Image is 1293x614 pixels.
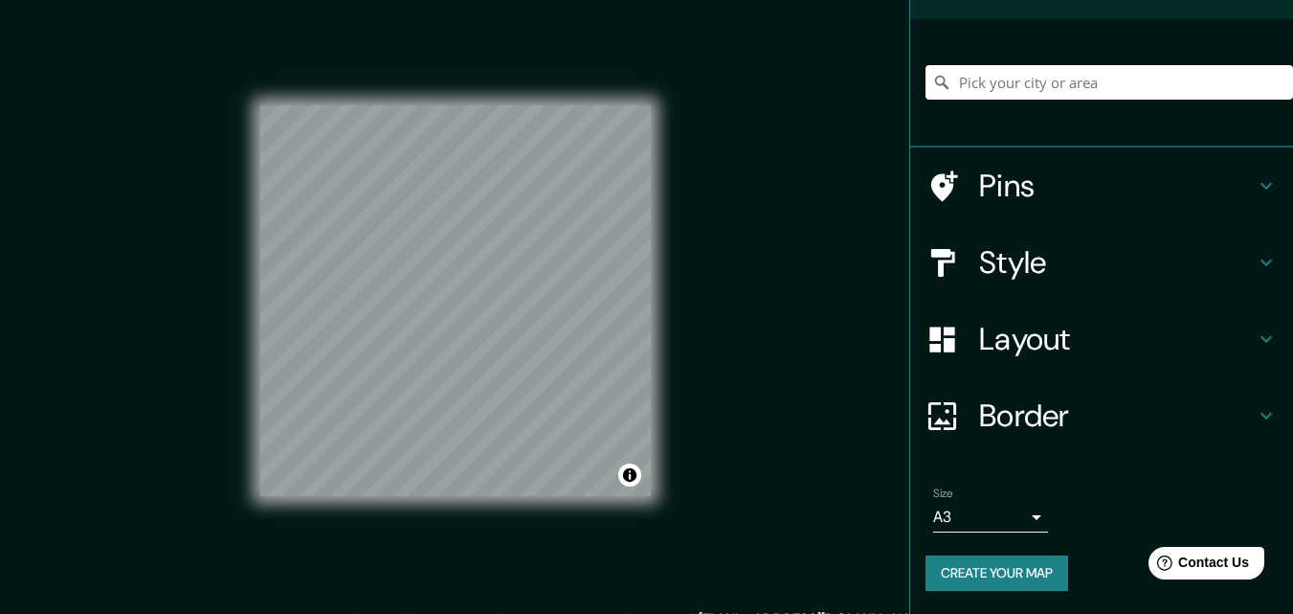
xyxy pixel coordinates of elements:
[910,224,1293,301] div: Style
[910,301,1293,377] div: Layout
[933,486,953,502] label: Size
[979,397,1255,435] h4: Border
[910,148,1293,224] div: Pins
[925,65,1293,100] input: Pick your city or area
[1123,539,1272,593] iframe: Help widget launcher
[618,464,641,487] button: Toggle attribution
[979,320,1255,358] h4: Layout
[979,243,1255,282] h4: Style
[260,105,651,496] canvas: Map
[979,167,1255,205] h4: Pins
[925,556,1068,591] button: Create your map
[910,377,1293,454] div: Border
[933,502,1048,533] div: A3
